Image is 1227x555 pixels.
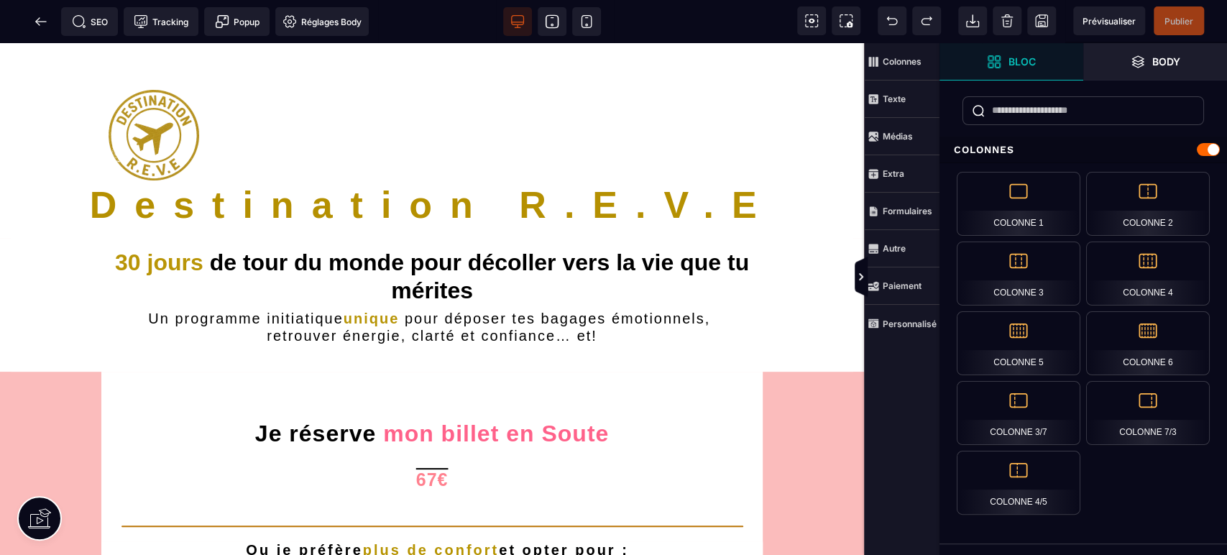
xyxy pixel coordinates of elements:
strong: Extra [883,168,904,179]
div: Colonne 7/3 [1086,381,1210,445]
span: Réglages Body [282,14,362,29]
span: Prévisualiser [1083,16,1136,27]
span: Nettoyage [993,6,1021,35]
span: Voir tablette [538,7,566,36]
span: Ouvrir les calques [1083,43,1227,81]
span: Afficher les vues [939,256,954,299]
span: Paiement [864,267,939,305]
span: Extra [864,155,939,193]
div: Colonne 5 [957,311,1080,375]
span: Enregistrer [1027,6,1056,35]
span: Voir bureau [503,7,532,36]
div: Colonne 1 [957,172,1080,236]
span: Rétablir [912,6,941,35]
span: Voir les composants [797,6,826,35]
span: Aperçu [1073,6,1145,35]
div: Colonne 4/5 [957,451,1080,515]
div: Colonne 6 [1086,311,1210,375]
span: Texte [864,81,939,118]
span: Retour [27,7,55,36]
span: Importer [958,6,987,35]
span: Formulaires [864,193,939,230]
strong: Médias [883,131,913,142]
span: Autre [864,230,939,267]
strong: Colonnes [883,56,922,67]
span: Publier [1164,16,1193,27]
span: Personnalisé [864,305,939,342]
div: Colonnes [939,137,1227,163]
span: Favicon [275,7,369,36]
strong: Paiement [883,280,922,291]
span: Capture d'écran [832,6,860,35]
div: Colonne 3/7 [957,381,1080,445]
strong: Formulaires [883,206,932,216]
span: Enregistrer le contenu [1154,6,1204,35]
div: Colonne 2 [1086,172,1210,236]
span: SEO [72,14,108,29]
span: Médias [864,118,939,155]
span: Créer une alerte modale [204,7,270,36]
span: Métadata SEO [61,7,118,36]
span: Colonnes [864,43,939,81]
span: Tracking [134,14,188,29]
span: Code de suivi [124,7,198,36]
strong: Autre [883,243,906,254]
span: Voir mobile [572,7,601,36]
h2: Un programme initiatique pour déposer tes bagages émotionnels, retrouver énergie, clarté et confi... [101,267,763,301]
img: 6bc32b15c6a1abf2dae384077174aadc_LOGOT15p.png [109,47,199,137]
strong: Bloc [1008,56,1036,67]
span: Ouvrir les blocs [939,43,1083,81]
div: Colonne 4 [1086,242,1210,306]
h2: Ou je préfère et opter pour : [112,498,763,515]
strong: Personnalisé [883,318,937,329]
strong: Texte [883,93,906,104]
span: Popup [215,14,259,29]
h1: de tour du monde pour décoller vers la vie que tu mérites [101,206,763,267]
strong: Body [1152,56,1180,67]
span: Défaire [878,6,906,35]
div: Colonne 3 [957,242,1080,306]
